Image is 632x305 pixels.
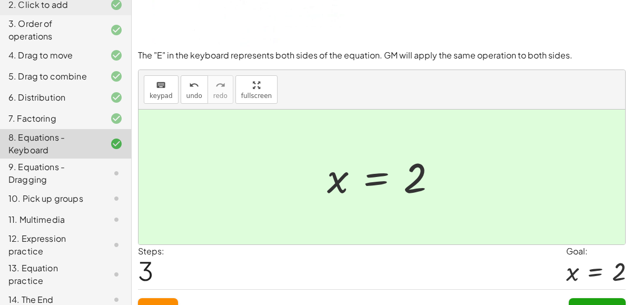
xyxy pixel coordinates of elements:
[208,75,233,104] button: redoredo
[186,92,202,100] span: undo
[8,49,93,62] div: 4. Drag to move
[8,70,93,83] div: 5. Drag to combine
[181,75,208,104] button: undoundo
[215,79,225,92] i: redo
[189,79,199,92] i: undo
[110,268,123,281] i: Task not started.
[110,49,123,62] i: Task finished and correct.
[235,75,278,104] button: fullscreen
[156,79,166,92] i: keyboard
[566,245,626,258] div: Goal:
[213,92,228,100] span: redo
[8,232,93,258] div: 12. Expression practice
[110,192,123,205] i: Task not started.
[8,17,93,43] div: 3. Order of operations
[110,112,123,125] i: Task finished and correct.
[8,161,93,186] div: 9. Equations - Dragging
[110,213,123,226] i: Task not started.
[241,92,272,100] span: fullscreen
[110,167,123,180] i: Task not started.
[8,91,93,104] div: 6. Distribution
[8,112,93,125] div: 7. Factoring
[8,213,93,226] div: 11. Multimedia
[110,91,123,104] i: Task finished and correct.
[110,137,123,150] i: Task finished and correct.
[8,262,93,287] div: 13. Equation practice
[110,24,123,36] i: Task finished and correct.
[8,131,93,156] div: 8. Equations - Keyboard
[110,70,123,83] i: Task finished and correct.
[138,50,626,62] p: The "E" in the keyboard represents both sides of the equation. GM will apply the same operation t...
[138,254,153,287] span: 3
[150,92,173,100] span: keypad
[8,192,93,205] div: 10. Pick up groups
[138,245,164,257] label: Steps:
[110,239,123,251] i: Task not started.
[144,75,179,104] button: keyboardkeypad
